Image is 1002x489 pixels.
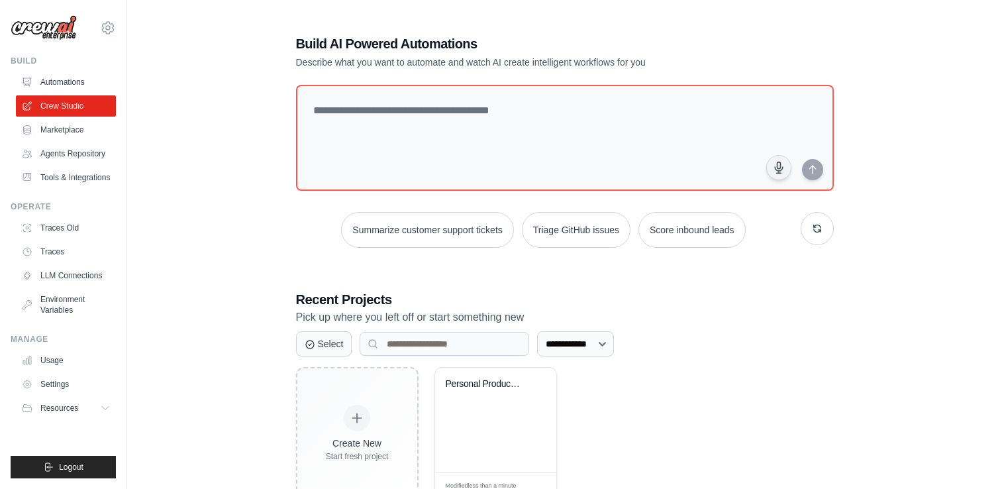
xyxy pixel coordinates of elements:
[11,15,77,40] img: Logo
[16,289,116,321] a: Environment Variables
[11,56,116,66] div: Build
[59,462,83,472] span: Logout
[296,34,741,53] h1: Build AI Powered Automations
[341,212,513,248] button: Summarize customer support tickets
[638,212,746,248] button: Score inbound leads
[16,119,116,140] a: Marketplace
[296,290,834,309] h3: Recent Projects
[296,56,741,69] p: Describe what you want to automate and watch AI create intelligent workflows for you
[16,167,116,188] a: Tools & Integrations
[16,350,116,371] a: Usage
[326,451,389,462] div: Start fresh project
[296,309,834,326] p: Pick up where you left off or start something new
[11,456,116,478] button: Logout
[766,155,791,180] button: Click to speak your automation idea
[446,378,526,390] div: Personal Productivity Manager
[296,331,352,356] button: Select
[16,265,116,286] a: LLM Connections
[11,201,116,212] div: Operate
[16,72,116,93] a: Automations
[40,403,78,413] span: Resources
[16,143,116,164] a: Agents Repository
[16,217,116,239] a: Traces Old
[801,212,834,245] button: Get new suggestions
[522,212,630,248] button: Triage GitHub issues
[16,95,116,117] a: Crew Studio
[326,437,389,450] div: Create New
[16,374,116,395] a: Settings
[16,241,116,262] a: Traces
[11,334,116,345] div: Manage
[16,398,116,419] button: Resources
